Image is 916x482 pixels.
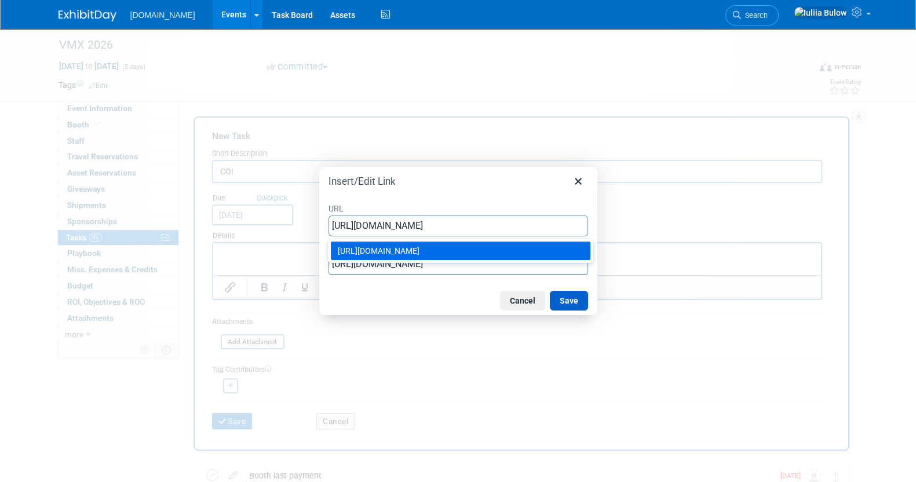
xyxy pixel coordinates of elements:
[500,291,545,311] button: Cancel
[338,244,586,258] div: [URL][DOMAIN_NAME]
[130,10,195,20] span: [DOMAIN_NAME]
[329,239,588,254] label: Text to display
[6,5,602,16] body: Rich Text Area. Press ALT-0 for help.
[59,10,116,21] img: ExhibitDay
[725,5,779,25] a: Search
[550,291,588,311] button: Save
[331,242,590,260] div: https://www.exhibitorinsurance.com/pub/srch/?m=ul
[794,6,847,19] img: Iuliia Bulow
[329,175,396,188] h1: Insert/Edit Link
[741,11,768,20] span: Search
[568,171,588,191] button: Close
[329,200,588,216] label: URL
